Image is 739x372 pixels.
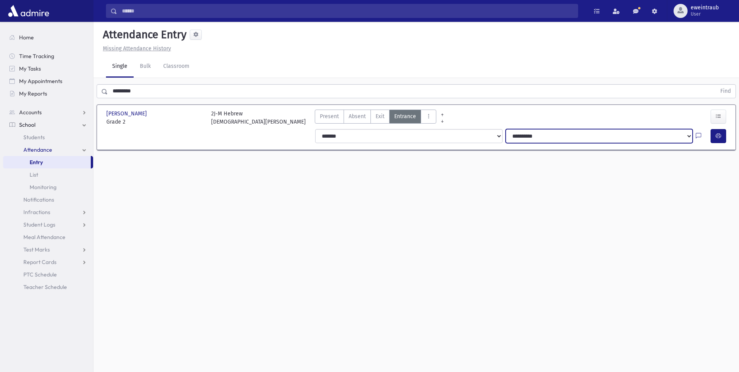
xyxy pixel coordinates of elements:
u: Missing Attendance History [103,45,171,52]
span: Attendance [23,146,52,153]
a: Teacher Schedule [3,281,93,293]
span: Monitoring [30,184,56,191]
a: My Reports [3,87,93,100]
span: Students [23,134,45,141]
span: School [19,121,35,128]
a: Infractions [3,206,93,218]
a: Monitoring [3,181,93,193]
span: My Reports [19,90,47,97]
span: Absent [349,112,366,120]
span: Meal Attendance [23,234,65,241]
a: Student Logs [3,218,93,231]
span: Entry [30,159,43,166]
span: Teacher Schedule [23,283,67,291]
a: Missing Attendance History [100,45,171,52]
span: Grade 2 [106,118,203,126]
span: eweintraub [691,5,719,11]
span: List [30,171,38,178]
span: Student Logs [23,221,55,228]
h5: Attendance Entry [100,28,187,41]
a: Students [3,131,93,143]
a: Bulk [134,56,157,78]
a: Classroom [157,56,196,78]
div: 2J-M Hebrew [DEMOGRAPHIC_DATA][PERSON_NAME] [211,110,306,126]
span: Time Tracking [19,53,54,60]
a: Attendance [3,143,93,156]
span: Present [320,112,339,120]
span: My Appointments [19,78,62,85]
a: My Tasks [3,62,93,75]
a: School [3,119,93,131]
span: My Tasks [19,65,41,72]
span: Accounts [19,109,42,116]
a: Home [3,31,93,44]
input: Search [117,4,578,18]
span: Test Marks [23,246,50,253]
a: Time Tracking [3,50,93,62]
span: Notifications [23,196,54,203]
a: My Appointments [3,75,93,87]
span: Infractions [23,209,50,216]
a: List [3,168,93,181]
a: Single [106,56,134,78]
span: Home [19,34,34,41]
a: Entry [3,156,91,168]
span: Entrance [394,112,416,120]
a: Meal Attendance [3,231,93,243]
div: AttTypes [315,110,436,126]
a: Accounts [3,106,93,119]
button: Find [716,85,735,98]
span: PTC Schedule [23,271,57,278]
a: Report Cards [3,256,93,268]
span: Exit [376,112,384,120]
a: Test Marks [3,243,93,256]
a: PTC Schedule [3,268,93,281]
a: Notifications [3,193,93,206]
span: Report Cards [23,259,56,266]
span: [PERSON_NAME] [106,110,148,118]
span: User [691,11,719,17]
img: AdmirePro [6,3,51,19]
